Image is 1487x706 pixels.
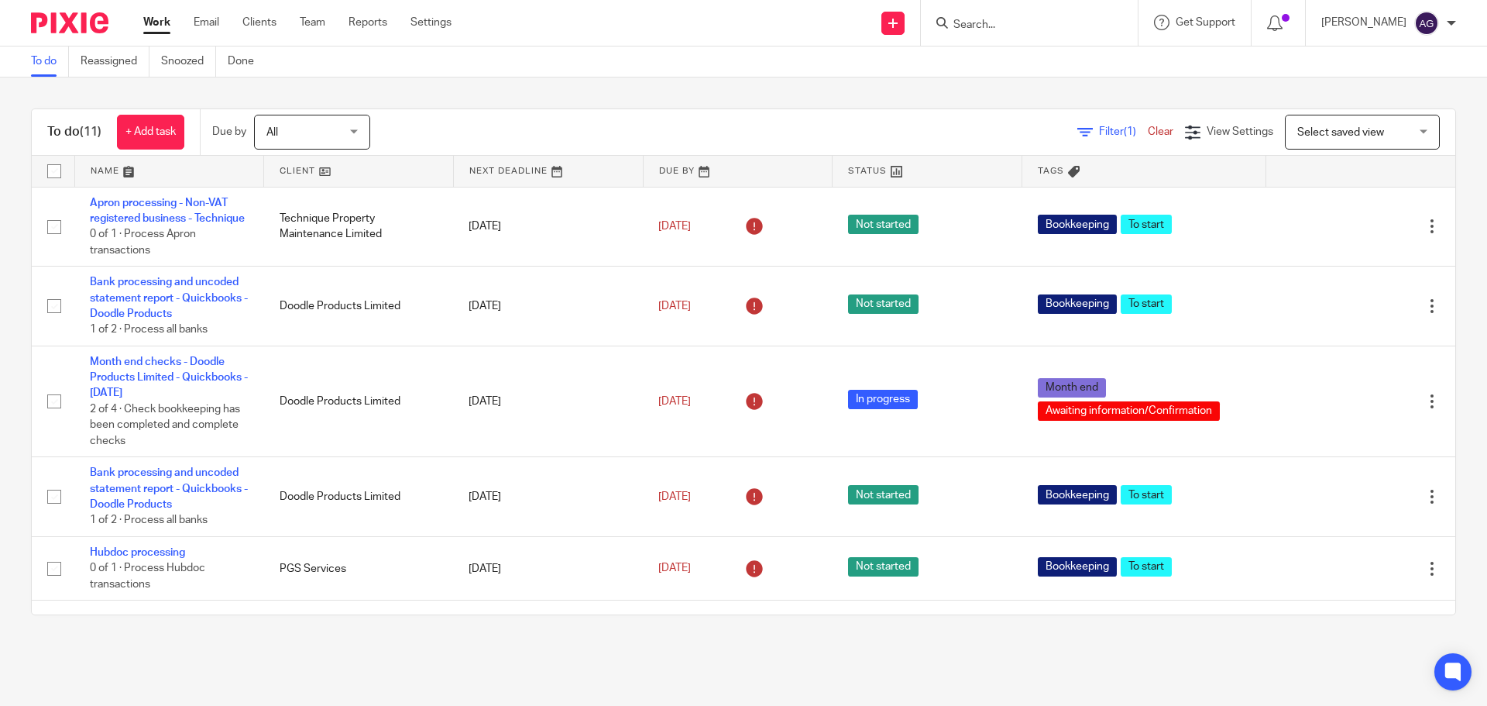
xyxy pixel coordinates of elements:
[453,536,643,600] td: [DATE]
[453,601,643,656] td: [DATE]
[300,15,325,30] a: Team
[658,221,691,232] span: [DATE]
[31,12,108,33] img: Pixie
[658,301,691,312] span: [DATE]
[90,404,240,446] span: 2 of 4 · Check bookkeeping has been completed and complete checks
[1121,485,1172,505] span: To start
[453,187,643,267] td: [DATE]
[1038,215,1117,234] span: Bookkeeping
[90,198,245,224] a: Apron processing - Non-VAT registered business - Technique
[117,115,184,150] a: + Add task
[848,390,918,409] span: In progress
[1321,15,1406,30] p: [PERSON_NAME]
[90,277,248,319] a: Bank processing and uncoded statement report - Quickbooks - Doodle Products
[848,485,919,505] span: Not started
[264,457,454,537] td: Doodle Products Limited
[31,46,69,77] a: To do
[161,46,216,77] a: Snoozed
[90,229,196,256] span: 0 of 1 · Process Apron transactions
[90,563,205,591] span: 0 of 1 · Process Hubdoc transactions
[264,346,454,457] td: Doodle Products Limited
[1038,557,1117,577] span: Bookkeeping
[264,601,454,656] td: Complete Office Support Bookkeeping Ltd
[264,187,454,267] td: Technique Property Maintenance Limited
[1121,215,1172,234] span: To start
[47,124,101,140] h1: To do
[848,215,919,234] span: Not started
[1121,294,1172,314] span: To start
[1207,126,1273,137] span: View Settings
[90,467,248,510] a: Bank processing and uncoded statement report - Quickbooks - Doodle Products
[1038,401,1220,421] span: Awaiting information/Confirmation
[1038,167,1064,175] span: Tags
[1038,294,1117,314] span: Bookkeeping
[81,46,149,77] a: Reassigned
[80,126,101,138] span: (11)
[453,346,643,457] td: [DATE]
[266,127,278,138] span: All
[1297,127,1384,138] span: Select saved view
[658,563,691,574] span: [DATE]
[349,15,387,30] a: Reports
[90,324,208,335] span: 1 of 2 · Process all banks
[242,15,276,30] a: Clients
[264,536,454,600] td: PGS Services
[212,124,246,139] p: Due by
[1038,378,1106,398] span: Month end
[228,46,266,77] a: Done
[143,15,170,30] a: Work
[1124,126,1136,137] span: (1)
[264,267,454,346] td: Doodle Products Limited
[410,15,452,30] a: Settings
[952,19,1091,33] input: Search
[1176,17,1235,28] span: Get Support
[1121,557,1172,577] span: To start
[1148,126,1173,137] a: Clear
[453,457,643,537] td: [DATE]
[90,547,185,558] a: Hubdoc processing
[658,491,691,502] span: [DATE]
[848,557,919,577] span: Not started
[1414,11,1439,36] img: svg%3E
[90,356,248,399] a: Month end checks - Doodle Products Limited - Quickbooks - [DATE]
[453,267,643,346] td: [DATE]
[90,515,208,526] span: 1 of 2 · Process all banks
[1038,485,1117,505] span: Bookkeeping
[1099,126,1148,137] span: Filter
[848,294,919,314] span: Not started
[194,15,219,30] a: Email
[658,396,691,407] span: [DATE]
